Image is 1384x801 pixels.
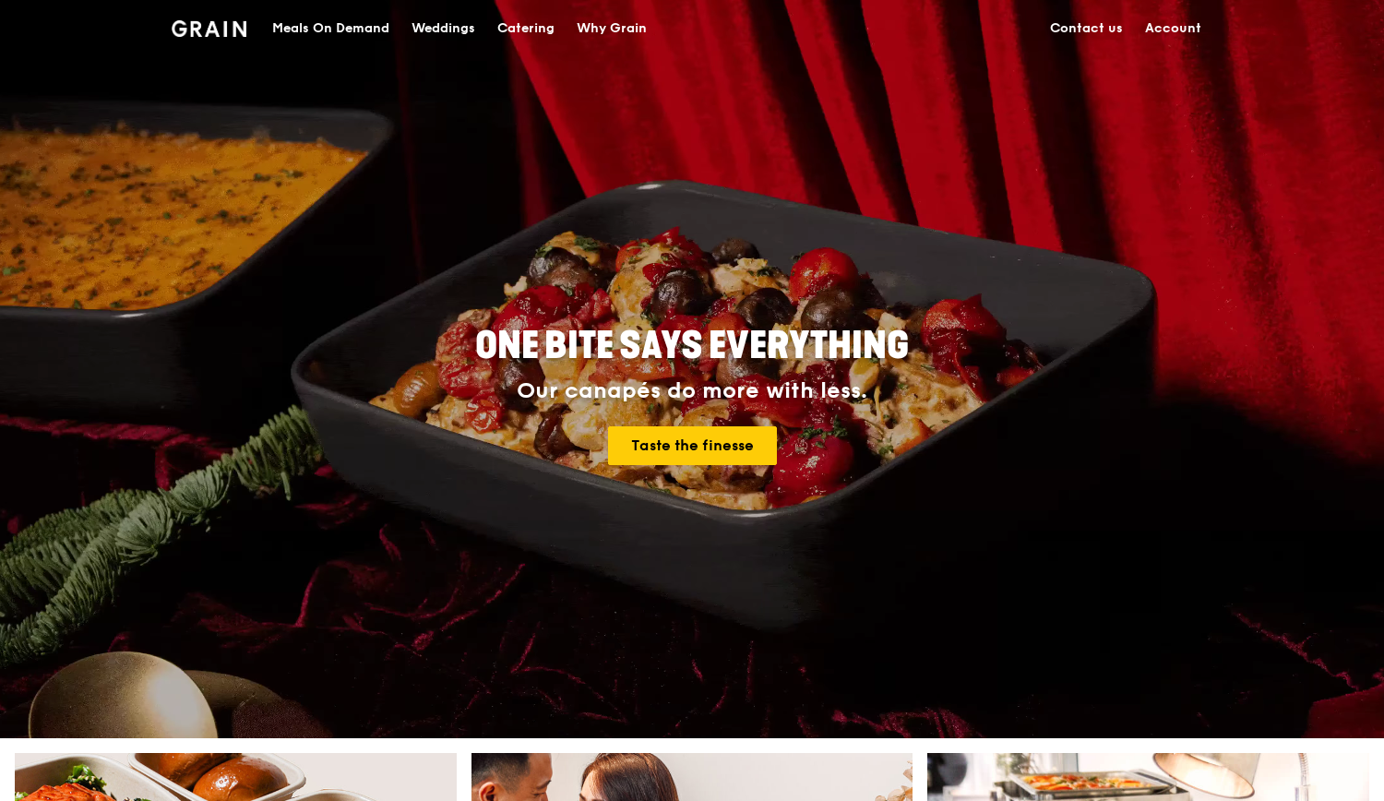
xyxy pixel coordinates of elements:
[566,1,658,56] a: Why Grain
[577,1,647,56] div: Why Grain
[400,1,486,56] a: Weddings
[1039,1,1134,56] a: Contact us
[486,1,566,56] a: Catering
[172,20,246,37] img: Grain
[272,1,389,56] div: Meals On Demand
[412,1,475,56] div: Weddings
[475,324,909,368] span: ONE BITE SAYS EVERYTHING
[608,426,777,465] a: Taste the finesse
[497,1,555,56] div: Catering
[360,378,1024,404] div: Our canapés do more with less.
[1134,1,1212,56] a: Account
